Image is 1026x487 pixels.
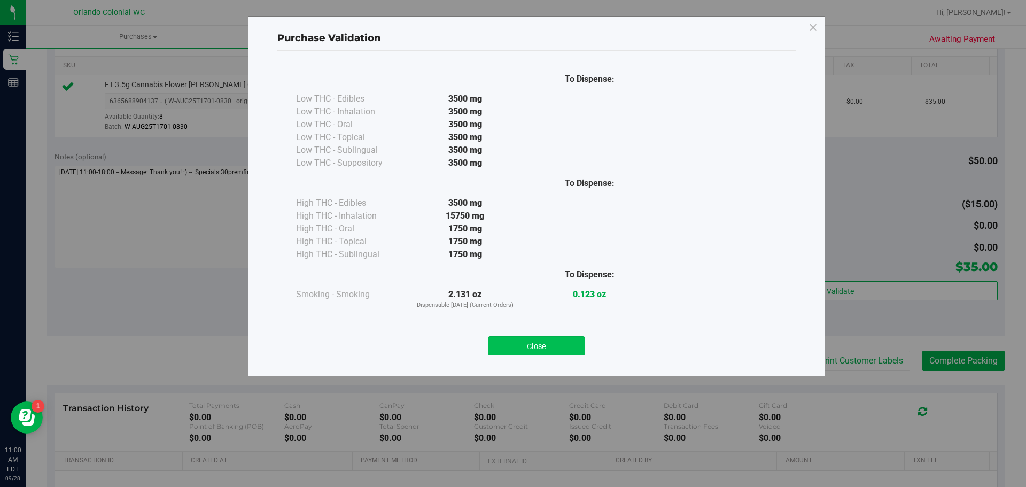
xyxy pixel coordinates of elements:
div: 3500 mg [403,157,527,169]
div: Smoking - Smoking [296,288,403,301]
div: Low THC - Topical [296,131,403,144]
div: 3500 mg [403,92,527,105]
div: High THC - Oral [296,222,403,235]
div: 3500 mg [403,144,527,157]
div: Low THC - Edibles [296,92,403,105]
div: 3500 mg [403,131,527,144]
p: Dispensable [DATE] (Current Orders) [403,301,527,310]
strong: 0.123 oz [573,289,606,299]
div: High THC - Inhalation [296,210,403,222]
iframe: Resource center [11,401,43,434]
div: 1750 mg [403,235,527,248]
div: 3500 mg [403,118,527,131]
div: High THC - Edibles [296,197,403,210]
div: Low THC - Sublingual [296,144,403,157]
div: 3500 mg [403,105,527,118]
div: 1750 mg [403,248,527,261]
div: Low THC - Suppository [296,157,403,169]
button: Close [488,336,585,355]
iframe: Resource center unread badge [32,400,44,413]
div: 3500 mg [403,197,527,210]
div: Low THC - Oral [296,118,403,131]
div: To Dispense: [527,177,652,190]
div: 2.131 oz [403,288,527,310]
div: High THC - Topical [296,235,403,248]
div: 1750 mg [403,222,527,235]
div: 15750 mg [403,210,527,222]
div: High THC - Sublingual [296,248,403,261]
div: To Dispense: [527,73,652,86]
div: To Dispense: [527,268,652,281]
span: Purchase Validation [277,32,381,44]
div: Low THC - Inhalation [296,105,403,118]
